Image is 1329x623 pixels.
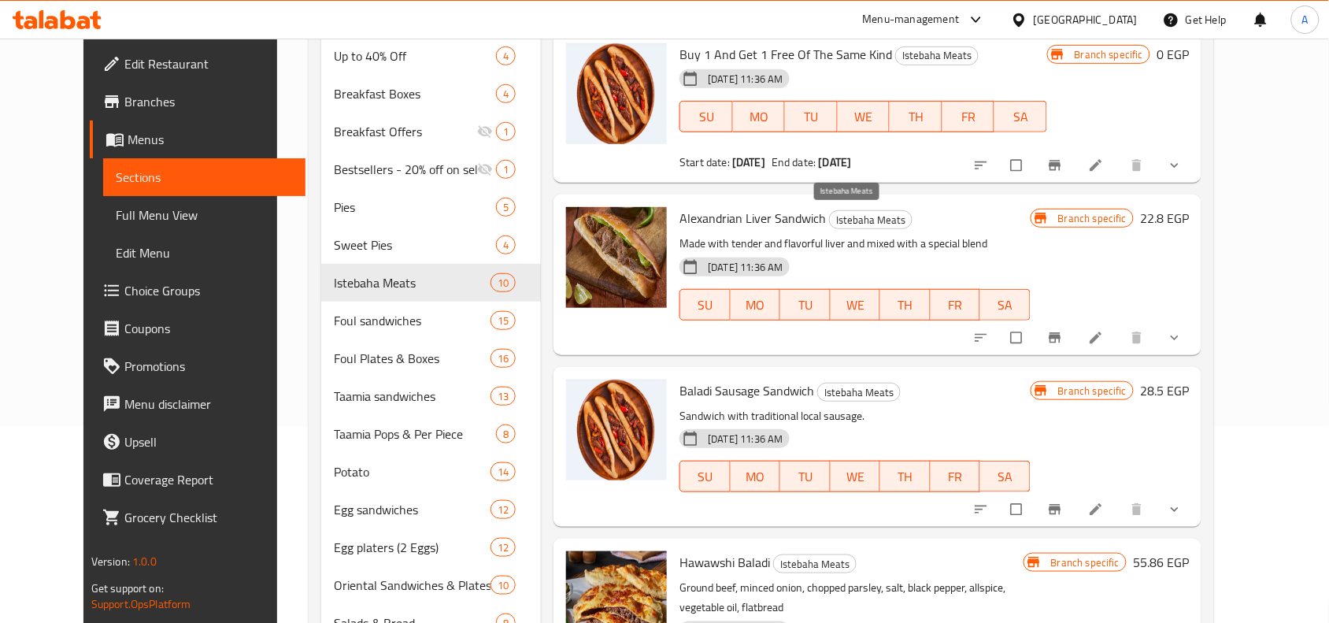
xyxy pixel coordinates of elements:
[497,238,515,253] span: 4
[491,462,516,481] div: items
[124,319,293,338] span: Coupons
[785,101,838,132] button: TU
[687,106,726,128] span: SU
[103,196,305,234] a: Full Menu View
[687,294,724,317] span: SU
[321,339,542,377] div: Foul Plates & Boxes16
[124,395,293,413] span: Menu disclaimer
[964,148,1001,183] button: sort-choices
[1120,148,1157,183] button: delete
[334,387,491,406] span: Taamia sandwiches
[1001,106,1041,128] span: SA
[1120,492,1157,527] button: delete
[1038,148,1075,183] button: Branch-specific-item
[679,379,814,402] span: Baladi Sausage Sandwich
[739,106,779,128] span: MO
[566,380,667,480] img: Baladi Sausage Sandwich
[937,465,975,488] span: FR
[994,101,1047,132] button: SA
[937,294,975,317] span: FR
[791,106,831,128] span: TU
[679,578,1023,617] p: Ground beef, minced onion, chopped parsley, salt, black pepper, allspice, vegetable oil, flatbread
[90,461,305,499] a: Coverage Report
[931,461,981,492] button: FR
[334,84,496,103] span: Breakfast Boxes
[124,470,293,489] span: Coverage Report
[124,281,293,300] span: Choice Groups
[334,538,491,557] span: Egg platers (2 Eggs)
[321,37,542,75] div: Up to 40% Off4
[1157,321,1195,355] button: show more
[818,384,900,402] span: Istebaha Meats
[103,234,305,272] a: Edit Menu
[91,594,191,614] a: Support.OpsPlatform
[1140,380,1189,402] h6: 28.5 EGP
[321,188,542,226] div: Pies5
[491,578,515,593] span: 10
[491,351,515,366] span: 16
[733,101,786,132] button: MO
[1157,492,1195,527] button: show more
[90,385,305,423] a: Menu disclaimer
[1302,11,1309,28] span: A
[731,289,781,321] button: MO
[90,83,305,121] a: Branches
[321,453,542,491] div: Potato14
[334,198,496,217] span: Pies
[780,461,831,492] button: TU
[737,294,775,317] span: MO
[321,528,542,566] div: Egg platers (2 Eggs)12
[1001,323,1035,353] span: Select to update
[731,461,781,492] button: MO
[334,349,491,368] span: Foul Plates & Boxes
[1045,555,1126,570] span: Branch specific
[321,377,542,415] div: Taamia sandwiches13
[334,462,491,481] span: Potato
[830,211,912,229] span: Istebaha Meats
[91,551,130,572] span: Version:
[90,310,305,347] a: Coupons
[773,554,857,573] div: Istebaha Meats
[942,101,995,132] button: FR
[496,425,516,443] div: items
[964,492,1001,527] button: sort-choices
[987,294,1024,317] span: SA
[702,260,789,275] span: [DATE] 11:36 AM
[1001,495,1035,525] span: Select to update
[817,383,901,402] div: Istebaha Meats
[887,294,924,317] span: TH
[334,160,477,179] div: Bestsellers - 20% off on selected items
[124,508,293,527] span: Grocery Checklist
[91,578,164,599] span: Get support on:
[679,551,770,574] span: Hawawshi Baladi
[679,206,826,230] span: Alexandrian Liver Sandwich
[497,49,515,64] span: 4
[679,406,1030,426] p: Sandwich with traditional local sausage.
[124,92,293,111] span: Branches
[321,491,542,528] div: Egg sandwiches12
[844,106,884,128] span: WE
[896,106,936,128] span: TH
[334,311,491,330] span: Foul sandwiches
[321,302,542,339] div: Foul sandwiches15
[491,387,516,406] div: items
[334,500,491,519] div: Egg sandwiches
[1088,502,1107,517] a: Edit menu item
[964,321,1001,355] button: sort-choices
[116,243,293,262] span: Edit Menu
[566,207,667,308] img: Alexandrian Liver Sandwich
[477,161,493,177] svg: Inactive section
[334,425,496,443] span: Taamia Pops & Per Piece
[90,347,305,385] a: Promotions
[497,200,515,215] span: 5
[1052,384,1133,399] span: Branch specific
[491,313,515,328] span: 15
[90,423,305,461] a: Upsell
[895,46,979,65] div: Istebaha Meats
[737,465,775,488] span: MO
[837,294,875,317] span: WE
